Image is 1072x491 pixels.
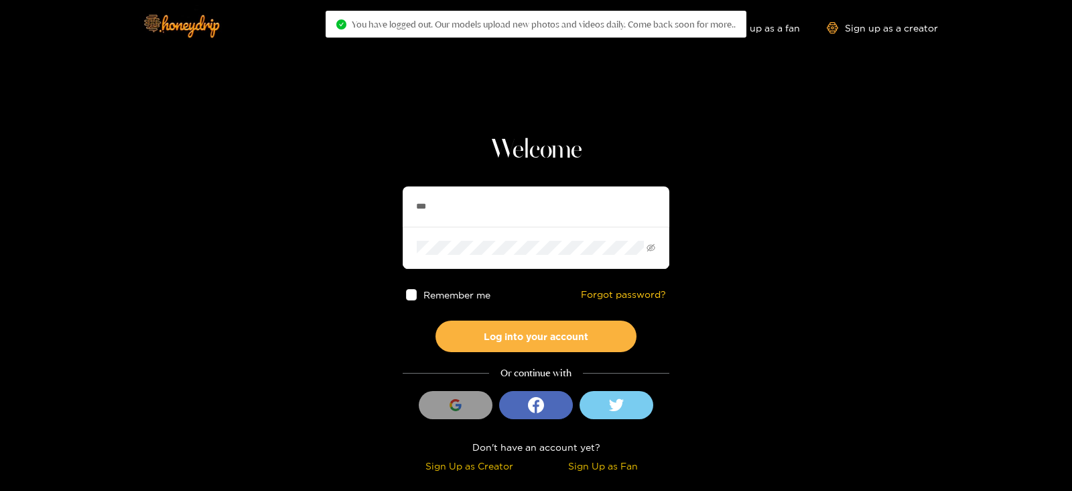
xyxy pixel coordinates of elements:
[424,290,491,300] span: Remember me
[336,19,346,30] span: check-circle
[647,243,655,252] span: eye-invisible
[581,289,666,301] a: Forgot password?
[406,458,533,474] div: Sign Up as Creator
[352,19,736,30] span: You have logged out. Our models upload new photos and videos daily. Come back soon for more..
[539,458,666,474] div: Sign Up as Fan
[403,366,669,381] div: Or continue with
[827,22,938,34] a: Sign up as a creator
[708,22,800,34] a: Sign up as a fan
[435,321,636,352] button: Log into your account
[403,439,669,455] div: Don't have an account yet?
[403,134,669,166] h1: Welcome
